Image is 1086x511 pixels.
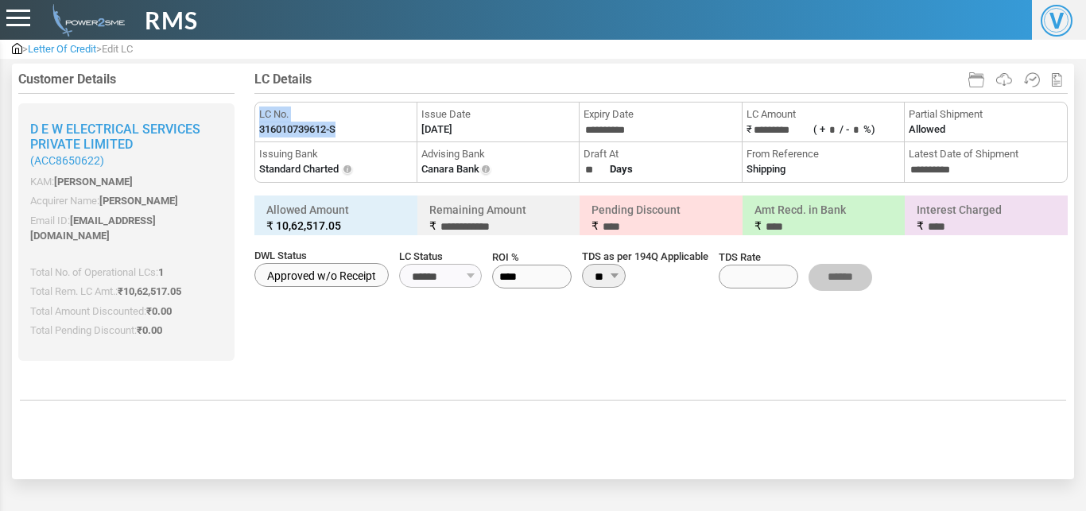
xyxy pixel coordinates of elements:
h2: D E W Electrical Services Private Limited [30,122,223,168]
span: From Reference [747,146,900,162]
span: ₹ [137,324,162,336]
p: Total Pending Discount: [30,323,223,339]
p: Total Amount Discounted: [30,304,223,319]
p: KAM: [30,174,223,190]
span: ₹ [591,219,599,232]
span: 0.00 [142,324,162,336]
span: 10,62,517.05 [123,285,181,297]
h6: Allowed Amount [258,199,413,236]
span: Draft At [584,146,737,162]
span: Issuing Bank [259,146,413,162]
span: ₹ [917,219,924,232]
span: [PERSON_NAME] [54,176,133,188]
label: Approved w/o Receipt [254,263,389,287]
span: 0.00 [152,305,172,317]
small: (ACC8650622) [30,154,223,168]
span: ₹ [118,285,181,297]
span: Partial Shipment [909,106,1063,122]
p: Acquirer Name: [30,193,223,209]
label: 316010739612-S [259,122,335,137]
span: DWL Status [254,248,389,264]
span: Latest Date of Shipment [909,146,1063,162]
label: Allowed [909,122,945,137]
h4: LC Details [254,72,1068,87]
span: RMS [145,2,198,38]
span: [EMAIL_ADDRESS][DOMAIN_NAME] [30,215,156,242]
h6: Pending Discount [584,199,739,238]
span: LC Status [399,249,482,265]
span: TDS Rate [719,250,798,265]
label: ( + / - %) [813,123,875,135]
span: Letter Of Credit [28,43,96,55]
label: Shipping [747,161,785,177]
span: 1 [158,266,164,278]
span: Expiry Date [584,106,737,122]
h6: Interest Charged [909,199,1064,238]
span: ₹ [146,305,172,317]
img: admin [12,43,22,54]
input: ( +/ -%) [825,122,840,139]
span: LC No. [259,106,413,122]
span: TDS as per 194Q Applicable [582,249,708,265]
img: admin [46,4,125,37]
small: ₹ 10,62,517.05 [266,218,405,234]
img: Info [341,164,354,176]
span: LC Amount [747,106,900,122]
span: V [1041,5,1072,37]
span: Issue Date [421,106,575,122]
span: ROI % [492,250,572,265]
h6: Amt Recd. in Bank [747,199,902,238]
input: ( +/ -%) [849,122,863,139]
li: ₹ [743,103,905,142]
span: Advising Bank [421,146,575,162]
img: Info [479,164,492,176]
span: Edit LC [102,43,133,55]
p: Total No. of Operational LCs: [30,265,223,281]
h6: Remaining Amount [421,199,576,238]
strong: Days [610,163,633,175]
span: ₹ [754,219,762,232]
h4: Customer Details [18,72,235,87]
span: ₹ [429,219,436,232]
p: Total Rem. LC Amt.: [30,284,223,300]
label: Canara Bank [421,161,479,177]
label: [DATE] [421,122,452,137]
span: [PERSON_NAME] [99,195,178,207]
label: Standard Charted [259,161,339,177]
p: Email ID: [30,213,223,244]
